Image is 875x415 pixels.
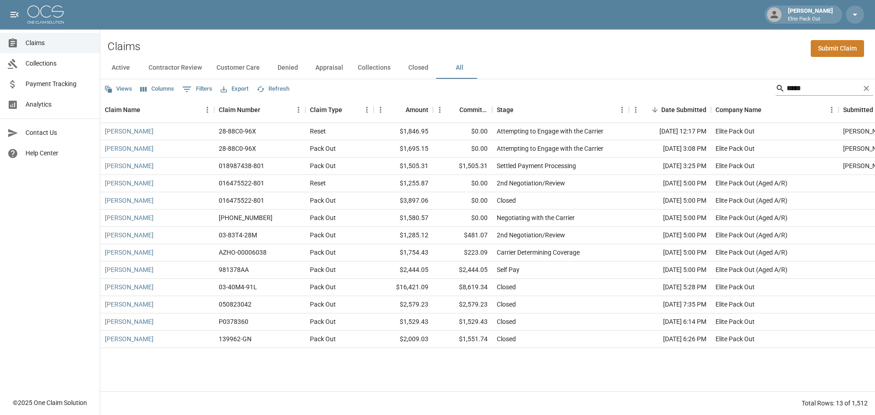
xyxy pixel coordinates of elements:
[629,227,711,244] div: [DATE] 5:00 PM
[374,296,433,313] div: $2,579.23
[433,331,492,348] div: $1,551.74
[26,59,93,68] span: Collections
[310,179,326,188] div: Reset
[715,213,787,222] div: Elite Pack Out (Aged A/R)
[219,213,273,222] div: 01-008-457062
[433,175,492,192] div: $0.00
[715,196,787,205] div: Elite Pack Out (Aged A/R)
[497,196,516,205] div: Closed
[360,103,374,117] button: Menu
[497,179,565,188] div: 2nd Negotiation/Review
[105,248,154,257] a: [PERSON_NAME]
[433,227,492,244] div: $481.07
[629,331,711,348] div: [DATE] 6:26 PM
[219,334,252,343] div: 139962-GN
[26,100,93,109] span: Analytics
[433,261,492,279] div: $2,444.05
[267,57,308,79] button: Denied
[649,103,661,116] button: Sort
[310,265,336,274] div: Pack Out
[105,144,154,153] a: [PERSON_NAME]
[715,317,755,326] div: Elite Pack Out
[310,97,342,123] div: Claim Type
[105,127,154,136] a: [PERSON_NAME]
[219,265,249,274] div: 981378AA
[433,158,492,175] div: $1,505.31
[715,179,787,188] div: Elite Pack Out (Aged A/R)
[310,334,336,343] div: Pack Out
[433,97,492,123] div: Committed Amount
[497,97,514,123] div: Stage
[180,82,215,97] button: Show filters
[219,231,257,240] div: 03-83T4-28M
[209,57,267,79] button: Customer Care
[497,300,516,309] div: Closed
[310,213,336,222] div: Pack Out
[374,123,433,140] div: $1,846.95
[374,261,433,279] div: $2,444.05
[629,103,643,117] button: Menu
[219,179,264,188] div: 016475522-801
[433,296,492,313] div: $2,579.23
[5,5,24,24] button: open drawer
[214,97,305,123] div: Claim Number
[219,161,264,170] div: 018987438-801
[629,123,711,140] div: [DATE] 12:17 PM
[26,79,93,89] span: Payment Tracking
[433,140,492,158] div: $0.00
[100,57,875,79] div: dynamic tabs
[219,282,257,292] div: 03-40M4-91L
[105,213,154,222] a: [PERSON_NAME]
[825,103,839,117] button: Menu
[219,127,256,136] div: 28-88C0-96X
[776,81,873,97] div: Search
[492,97,629,123] div: Stage
[802,399,868,408] div: Total Rows: 13 of 1,512
[447,103,459,116] button: Sort
[100,97,214,123] div: Claim Name
[219,144,256,153] div: 28-88C0-96X
[629,244,711,261] div: [DATE] 5:00 PM
[374,210,433,227] div: $1,580.57
[374,140,433,158] div: $1,695.15
[715,334,755,343] div: Elite Pack Out
[374,158,433,175] div: $1,505.31
[715,161,755,170] div: Elite Pack Out
[629,158,711,175] div: [DATE] 3:25 PM
[433,279,492,296] div: $8,619.34
[292,103,305,117] button: Menu
[138,82,176,96] button: Select columns
[374,175,433,192] div: $1,255.87
[629,97,711,123] div: Date Submitted
[715,231,787,240] div: Elite Pack Out (Aged A/R)
[374,192,433,210] div: $3,897.06
[374,244,433,261] div: $1,754.43
[108,40,140,53] h2: Claims
[398,57,439,79] button: Closed
[310,231,336,240] div: Pack Out
[374,331,433,348] div: $2,009.03
[219,97,260,123] div: Claim Number
[497,282,516,292] div: Closed
[433,123,492,140] div: $0.00
[497,144,603,153] div: Attempting to Engage with the Carrier
[784,6,837,23] div: [PERSON_NAME]
[433,210,492,227] div: $0.00
[374,97,433,123] div: Amount
[310,144,336,153] div: Pack Out
[433,244,492,261] div: $223.09
[433,103,447,117] button: Menu
[629,210,711,227] div: [DATE] 5:00 PM
[497,231,565,240] div: 2nd Negotiation/Review
[141,57,209,79] button: Contractor Review
[260,103,273,116] button: Sort
[393,103,406,116] button: Sort
[105,282,154,292] a: [PERSON_NAME]
[105,317,154,326] a: [PERSON_NAME]
[406,97,428,123] div: Amount
[27,5,64,24] img: ocs-logo-white-transparent.png
[13,398,87,407] div: © 2025 One Claim Solution
[310,127,326,136] div: Reset
[629,261,711,279] div: [DATE] 5:00 PM
[811,40,864,57] a: Submit Claim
